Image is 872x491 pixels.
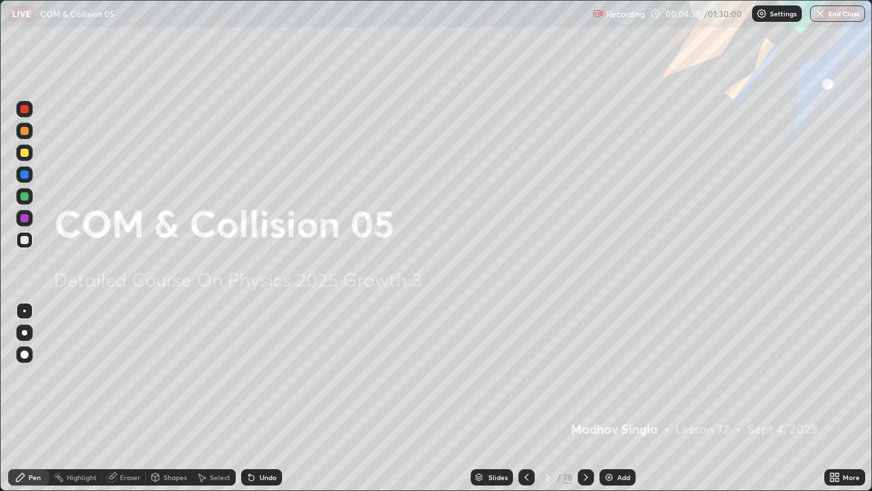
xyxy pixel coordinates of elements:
img: class-settings-icons [756,8,767,19]
p: Recording [606,9,644,19]
div: / [557,473,561,481]
div: 78 [563,471,572,483]
p: Settings [770,10,796,17]
div: Add [617,474,630,481]
button: End Class [810,5,865,22]
div: Shapes [163,474,187,481]
div: 2 [540,473,554,481]
div: Select [210,474,230,481]
div: Eraser [120,474,140,481]
div: Pen [29,474,41,481]
img: end-class-cross [815,8,826,19]
p: COM & Collision 05 [40,8,114,19]
div: More [843,474,860,481]
img: recording.375f2c34.svg [593,8,604,19]
div: Highlight [67,474,97,481]
p: LIVE [12,8,31,19]
div: Undo [260,474,277,481]
div: Slides [488,474,508,481]
img: add-slide-button [604,472,614,483]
